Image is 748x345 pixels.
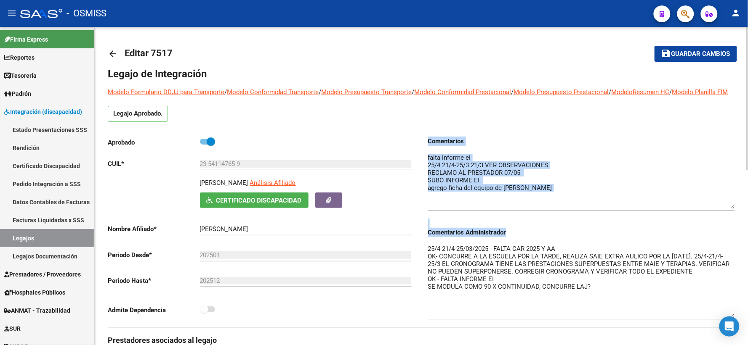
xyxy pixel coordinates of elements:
span: Prestadores / Proveedores [4,270,81,279]
span: Certificado Discapacidad [216,197,302,204]
span: Análisis Afiliado [250,179,296,187]
h3: Comentarios Administrador [428,228,735,237]
a: ModeloResumen HC [612,88,670,96]
p: Periodo Desde [108,250,200,260]
button: Certificado Discapacidad [200,192,309,208]
mat-icon: menu [7,8,17,18]
a: Modelo Presupuesto Transporte [321,88,412,96]
span: Reportes [4,53,35,62]
span: Guardar cambios [671,50,730,58]
h1: Legajo de Integración [108,67,735,81]
span: Hospitales Públicos [4,288,65,297]
p: CUIL [108,159,200,169]
span: Editar 7517 [125,48,173,58]
span: Firma Express [4,35,48,44]
span: Integración (discapacidad) [4,107,82,116]
mat-icon: arrow_back [108,49,118,59]
a: Modelo Formulario DDJJ para Transporte [108,88,224,96]
a: Modelo Conformidad Transporte [227,88,319,96]
div: Open Intercom Messenger [719,316,740,337]
span: - OSMISS [67,4,106,23]
h3: Comentarios [428,137,735,146]
p: Legajo Aprobado. [108,106,168,122]
span: Tesorería [4,71,37,80]
p: Nombre Afiliado [108,224,200,234]
mat-icon: person [731,8,741,18]
a: Modelo Presupuesto Prestacional [514,88,609,96]
a: Modelo Planilla FIM [672,88,728,96]
span: ANMAT - Trazabilidad [4,306,70,315]
p: Periodo Hasta [108,276,200,285]
p: Admite Dependencia [108,305,200,315]
a: Modelo Conformidad Prestacional [414,88,511,96]
p: [PERSON_NAME] [200,178,248,187]
span: Padrón [4,89,31,98]
mat-icon: save [661,48,671,58]
button: Guardar cambios [655,46,737,61]
span: SUR [4,324,21,333]
p: Aprobado [108,138,200,147]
